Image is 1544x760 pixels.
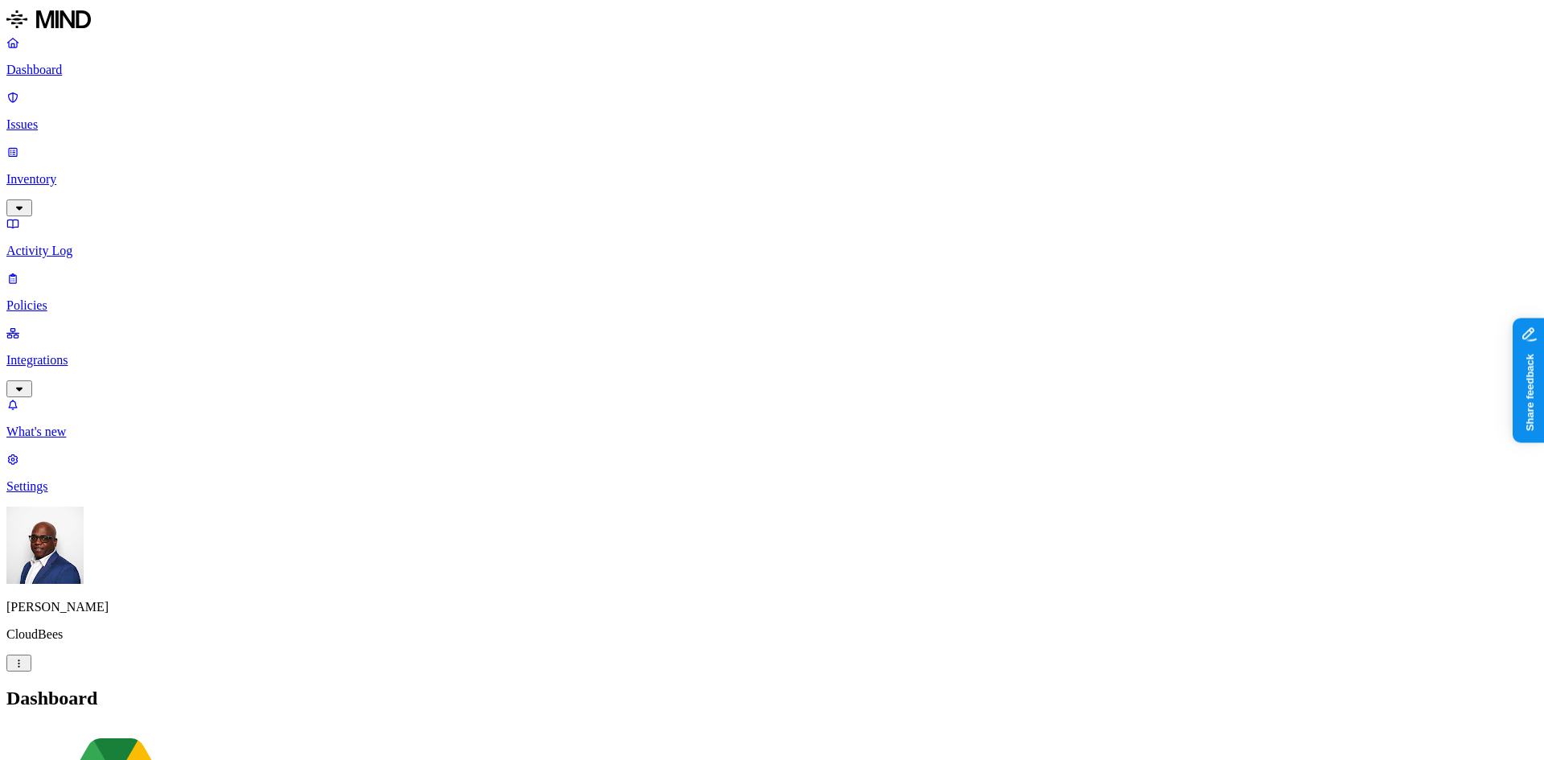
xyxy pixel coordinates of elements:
[6,479,1538,494] p: Settings
[6,35,1538,77] a: Dashboard
[6,117,1538,132] p: Issues
[6,507,84,584] img: Gregory Thomas
[6,6,91,32] img: MIND
[6,63,1538,77] p: Dashboard
[6,145,1538,214] a: Inventory
[6,326,1538,395] a: Integrations
[6,271,1538,313] a: Policies
[6,90,1538,132] a: Issues
[6,244,1538,258] p: Activity Log
[6,425,1538,439] p: What's new
[6,172,1538,187] p: Inventory
[6,216,1538,258] a: Activity Log
[6,627,1538,642] p: CloudBees
[6,688,1538,709] h2: Dashboard
[6,452,1538,494] a: Settings
[6,298,1538,313] p: Policies
[6,397,1538,439] a: What's new
[6,6,1538,35] a: MIND
[6,353,1538,368] p: Integrations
